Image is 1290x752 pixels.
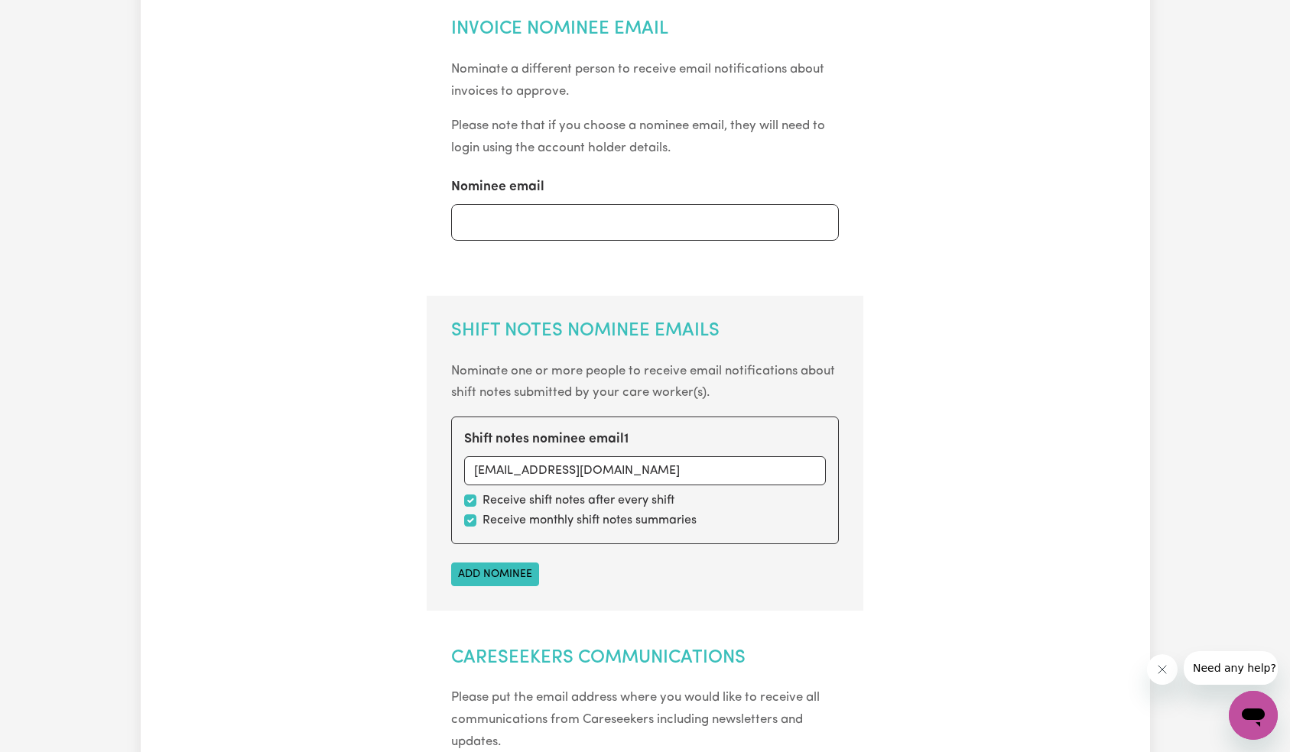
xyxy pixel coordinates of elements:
small: Please put the email address where you would like to receive all communications from Careseekers ... [451,691,820,748]
iframe: Button to launch messaging window [1229,691,1278,740]
button: Add nominee [451,562,539,586]
label: Receive monthly shift notes summaries [483,511,697,530]
h2: Invoice Nominee Email [451,18,839,41]
label: Shift notes nominee email 1 [464,429,629,449]
small: Nominate one or more people to receive email notifications about shift notes submitted by your ca... [451,365,835,400]
h2: Careseekers Communications [451,647,839,669]
h2: Shift Notes Nominee Emails [451,320,839,342]
iframe: Close message [1147,654,1178,685]
small: Please note that if you choose a nominee email, they will need to login using the account holder ... [451,119,825,154]
label: Nominee email [451,177,544,197]
label: Receive shift notes after every shift [483,491,674,510]
iframe: Message from company [1184,651,1278,685]
small: Nominate a different person to receive email notifications about invoices to approve. [451,63,824,98]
